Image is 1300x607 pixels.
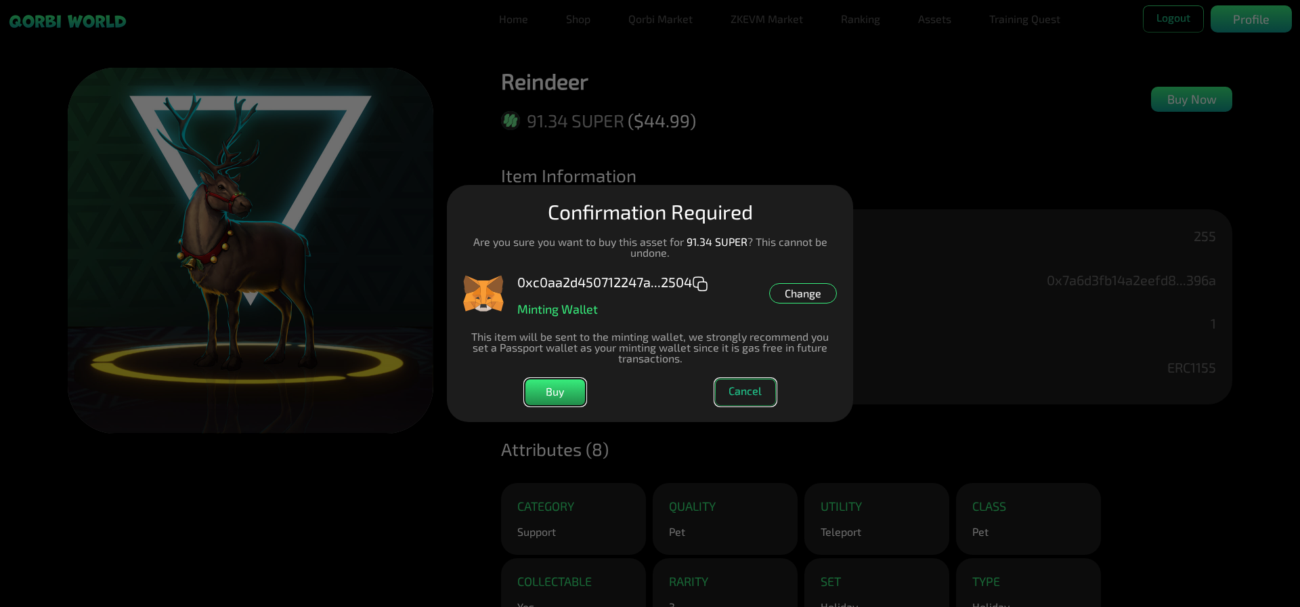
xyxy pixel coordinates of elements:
[548,201,753,222] p: Confirmation Required
[463,331,837,364] p: This item will be sent to the minting wallet, we strongly recommend you set a Passport wallet as ...
[525,379,586,406] button: Buy
[517,303,598,315] p: Minting Wallet
[687,235,747,248] span: 91.34 SUPER
[769,283,837,303] div: Change
[517,272,708,292] p: 0xc0aa2d450712247a...2504
[463,236,837,258] p: Are you sure you want to buy this asset for ? This cannot be undone.
[715,379,776,406] button: Cancel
